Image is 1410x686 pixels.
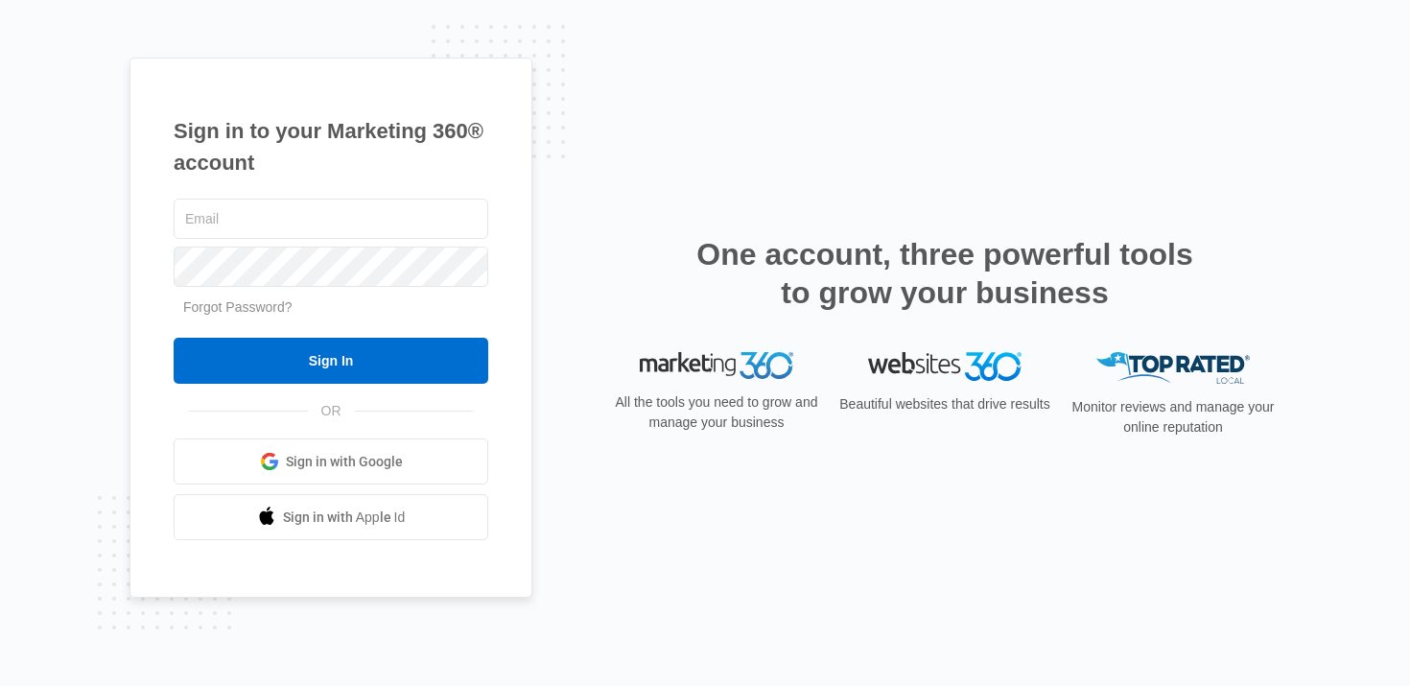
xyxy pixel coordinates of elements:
[640,352,793,379] img: Marketing 360
[283,508,406,528] span: Sign in with Apple Id
[1096,352,1250,384] img: Top Rated Local
[174,115,488,178] h1: Sign in to your Marketing 360® account
[174,494,488,540] a: Sign in with Apple Id
[174,438,488,485] a: Sign in with Google
[609,392,824,433] p: All the tools you need to grow and manage your business
[174,338,488,384] input: Sign In
[183,299,293,315] a: Forgot Password?
[837,394,1052,414] p: Beautiful websites that drive results
[286,452,403,472] span: Sign in with Google
[308,401,355,421] span: OR
[868,352,1022,380] img: Websites 360
[174,199,488,239] input: Email
[1066,397,1281,438] p: Monitor reviews and manage your online reputation
[691,235,1199,312] h2: One account, three powerful tools to grow your business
